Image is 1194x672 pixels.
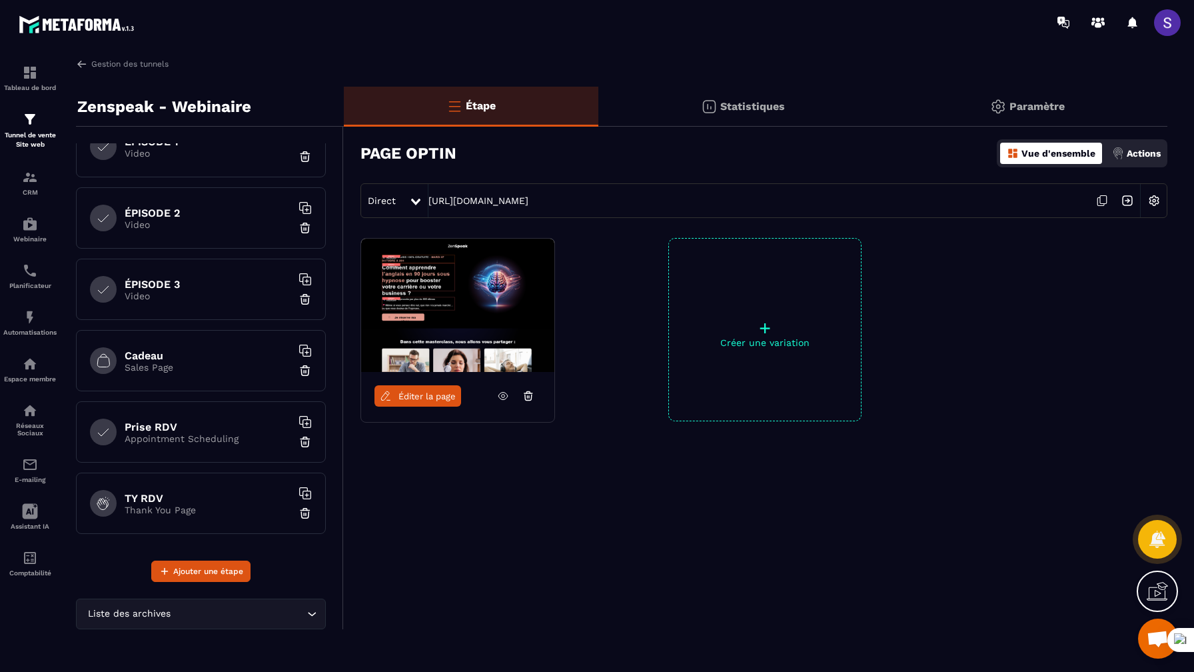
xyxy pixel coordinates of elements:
p: Espace membre [3,375,57,383]
a: emailemailE-mailing [3,447,57,493]
img: automations [22,216,38,232]
img: social-network [22,403,38,419]
h6: Cadeau [125,349,291,362]
p: Étape [466,99,496,112]
p: Appointment Scheduling [125,433,291,444]
span: Liste des archives [85,607,173,621]
img: trash [298,435,312,449]
p: Actions [1127,148,1161,159]
img: bars-o.4a397970.svg [446,98,462,114]
p: Thank You Page [125,505,291,515]
a: Éditer la page [374,385,461,407]
img: accountant [22,550,38,566]
img: formation [22,65,38,81]
div: Mở cuộc trò chuyện [1138,619,1178,659]
p: Assistant IA [3,523,57,530]
img: automations [22,309,38,325]
p: + [669,319,861,337]
p: Tunnel de vente Site web [3,131,57,149]
a: accountantaccountantComptabilité [3,540,57,587]
a: automationsautomationsWebinaire [3,206,57,253]
p: Video [125,219,291,230]
img: image [361,239,554,372]
img: arrow-next.bcc2205e.svg [1115,188,1140,213]
img: formation [22,111,38,127]
p: Video [125,291,291,301]
img: setting-w.858f3a88.svg [1141,188,1167,213]
p: Paramètre [1009,100,1065,113]
p: Comptabilité [3,569,57,577]
a: social-networksocial-networkRéseaux Sociaux [3,393,57,447]
img: trash [298,293,312,306]
p: Réseaux Sociaux [3,422,57,437]
span: Direct [368,195,396,206]
a: formationformationTunnel de vente Site web [3,101,57,159]
img: trash [298,364,312,377]
p: Webinaire [3,235,57,243]
h6: TY RDV [125,492,291,505]
img: stats.20deebd0.svg [701,99,717,115]
p: Automatisations [3,329,57,336]
p: Créer une variation [669,337,861,348]
p: Zenspeak - Webinaire [77,93,251,120]
div: Search for option [76,599,326,629]
img: automations [22,356,38,372]
p: CRM [3,189,57,196]
a: schedulerschedulerPlanificateur [3,253,57,299]
a: automationsautomationsEspace membre [3,346,57,393]
span: Ajouter une étape [173,565,243,578]
img: scheduler [22,263,38,279]
span: Éditer la page [398,391,456,401]
img: logo [19,12,139,37]
p: E-mailing [3,476,57,483]
h6: ÉPISODE 2 [125,207,291,219]
img: setting-gr.5f69749f.svg [990,99,1006,115]
img: formation [22,169,38,185]
p: Sales Page [125,362,291,373]
button: Ajouter une étape [151,561,251,582]
a: formationformationCRM [3,159,57,206]
a: automationsautomationsAutomatisations [3,299,57,346]
input: Search for option [173,607,304,621]
img: dashboard-orange.40269519.svg [1007,147,1019,159]
p: Video [125,148,291,159]
a: [URL][DOMAIN_NAME] [428,195,528,206]
img: trash [298,221,312,235]
h6: ÉPISODE 3 [125,278,291,291]
img: trash [298,507,312,520]
a: formationformationTableau de bord [3,55,57,101]
p: Vue d'ensemble [1021,148,1095,159]
p: Statistiques [720,100,785,113]
a: Assistant IA [3,493,57,540]
img: trash [298,150,312,163]
h6: Prise RDV [125,421,291,433]
h3: PAGE OPTIN [360,144,456,163]
img: arrow [76,58,88,70]
img: actions.d6e523a2.png [1112,147,1124,159]
p: Planificateur [3,282,57,289]
img: email [22,457,38,473]
a: Gestion des tunnels [76,58,169,70]
p: Tableau de bord [3,84,57,91]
